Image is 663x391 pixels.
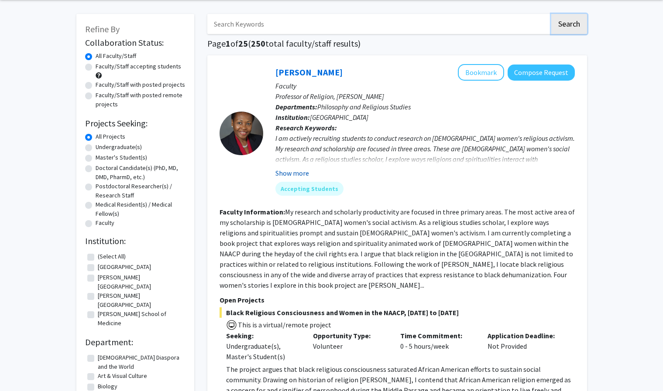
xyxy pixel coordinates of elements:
span: Refine By [85,24,120,34]
div: Undergraduate(s), Master's Student(s) [226,341,300,362]
p: Application Deadline: [488,330,562,341]
span: Black Religious Consciousness and Women in the NAACP, [DATE] to [DATE] [220,307,575,318]
p: Professor of Religion, [PERSON_NAME] [275,91,575,102]
label: All Projects [96,132,125,141]
label: (Select All) [98,252,126,261]
label: Master's Student(s) [96,153,147,162]
label: [PERSON_NAME][GEOGRAPHIC_DATA] [98,291,183,309]
div: Volunteer [306,330,394,362]
a: [PERSON_NAME] [275,67,343,78]
span: Philosophy and Religious Studies [317,102,411,111]
p: Opportunity Type: [313,330,387,341]
span: 1 [226,38,230,49]
b: Faculty Information: [220,207,285,216]
button: Compose Request to Rosetta Ross [508,65,575,81]
span: [GEOGRAPHIC_DATA] [310,113,368,122]
label: [DEMOGRAPHIC_DATA] Diaspora and the World [98,353,183,371]
label: Medical Resident(s) / Medical Fellow(s) [96,200,186,218]
b: Departments: [275,102,317,111]
h2: Department: [85,337,186,347]
iframe: Chat [7,352,37,384]
label: Faculty/Staff accepting students [96,62,181,71]
div: 0 - 5 hours/week [394,330,481,362]
mat-chip: Accepting Students [275,182,344,196]
h2: Collaboration Status: [85,37,186,48]
label: Doctoral Candidate(s) (PhD, MD, DMD, PharmD, etc.) [96,163,186,182]
input: Search Keywords [207,14,550,34]
h1: Page of ( total faculty/staff results) [207,38,587,49]
label: [GEOGRAPHIC_DATA] [98,262,151,272]
div: Not Provided [481,330,568,362]
label: Faculty/Staff with posted projects [96,80,185,89]
p: Seeking: [226,330,300,341]
label: Faculty [96,218,114,228]
label: [PERSON_NAME] School of Medicine [98,309,183,328]
p: Time Commitment: [400,330,474,341]
label: Faculty/Staff with posted remote projects [96,91,186,109]
p: Open Projects [220,295,575,305]
h2: Institution: [85,236,186,246]
span: 25 [238,38,248,49]
span: This is a virtual/remote project [237,320,331,329]
span: 250 [251,38,265,49]
label: All Faculty/Staff [96,51,136,61]
div: I am actively recruiting students to conduct research on [DEMOGRAPHIC_DATA] women's religious act... [275,133,575,227]
label: [PERSON_NAME][GEOGRAPHIC_DATA] [98,273,183,291]
h2: Projects Seeking: [85,118,186,129]
button: Search [551,14,587,34]
b: Institution: [275,113,310,122]
label: Postdoctoral Researcher(s) / Research Staff [96,182,186,200]
fg-read-more: My research and scholarly productivity are focused in three primary areas. The most active area o... [220,207,575,289]
p: Faculty [275,81,575,91]
label: Biology [98,382,117,391]
label: Undergraduate(s) [96,143,142,152]
button: Add Rosetta Ross to Bookmarks [458,64,504,81]
button: Show more [275,168,309,178]
b: Research Keywords: [275,123,337,132]
label: Art & Visual Culture [98,371,147,381]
